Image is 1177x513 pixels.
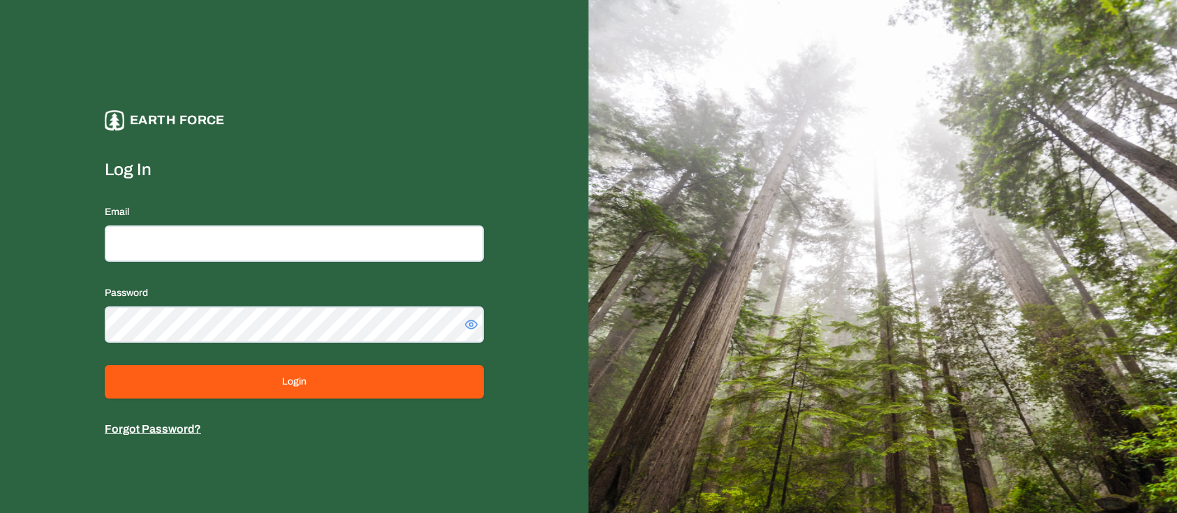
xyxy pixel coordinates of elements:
[105,365,484,399] button: Login
[105,158,484,181] label: Log In
[105,288,148,298] label: Password
[105,421,484,438] p: Forgot Password?
[130,110,225,131] p: Earth force
[105,110,124,131] img: earthforce-logo-white-uG4MPadI.svg
[105,207,129,217] label: Email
